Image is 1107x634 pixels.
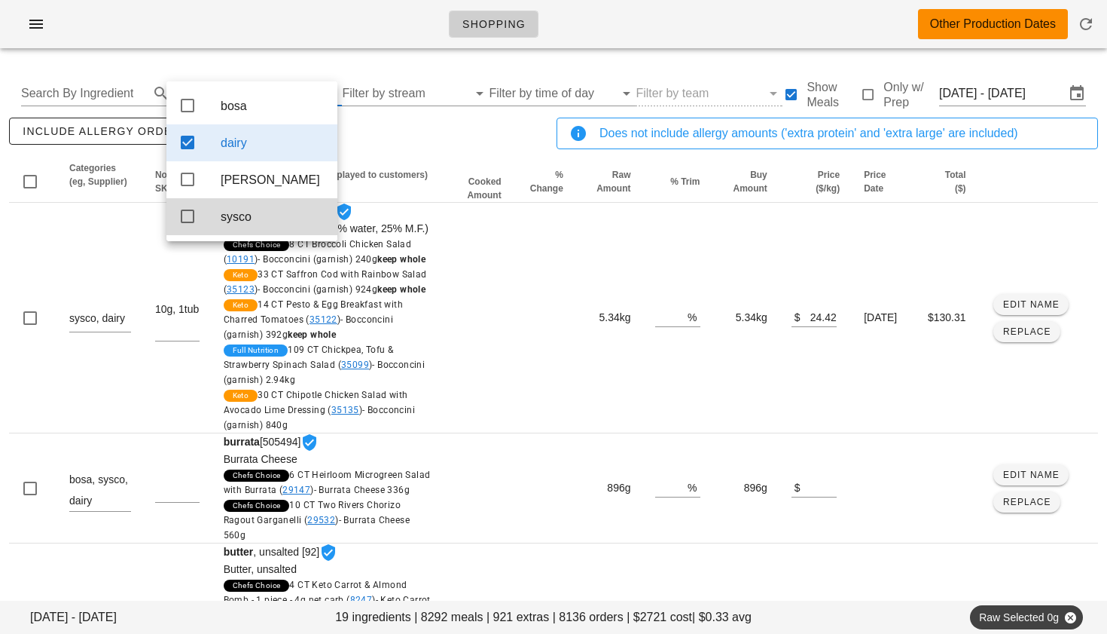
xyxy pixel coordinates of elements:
th: Raw Amount: Not sorted. Activate to sort ascending. [575,161,643,203]
span: Price ($/kg) [816,170,840,194]
th: Cooked Amount: Not sorted. Activate to sort ascending. [446,161,514,203]
span: Chefs Choice [233,470,281,482]
button: Replace [993,321,1060,342]
td: 5.34kg [712,203,779,433]
div: [PERSON_NAME] [221,173,325,187]
div: sysco [221,210,325,224]
div: $ [791,477,801,497]
span: [35] [224,205,434,433]
th: % Trim: Not sorted. Activate to sort ascending. [643,161,712,203]
strong: keep whole [377,254,425,265]
div: bosa [221,99,325,113]
div: Does not include allergy amounts ('extra protein' and 'extra large' are included) [599,124,1085,142]
strong: keep whole [288,329,336,340]
th: Total ($): Not sorted. Activate to sort ascending. [913,161,977,203]
span: Total ($) [945,170,966,194]
span: Butter, unsalted [224,563,297,575]
span: 6 CT Heirloom Microgreen Salad with Burrata ( ) [224,470,431,495]
span: Edit Name [1002,299,1060,310]
div: % [688,477,700,497]
div: % [688,307,700,326]
div: Filter by stream [342,81,489,106]
td: [DATE] [852,203,913,433]
span: Notes (eg, SKU) [155,170,199,194]
span: Keto [233,299,249,311]
span: Buy Amount [733,170,767,194]
a: 29147 [282,485,310,495]
button: include allergy orders [9,118,201,145]
a: Shopping [449,11,538,38]
strong: butter [224,546,254,558]
div: $ [791,307,801,326]
span: Raw Amount [596,170,630,194]
button: Edit Name [993,464,1069,485]
button: Replace [993,492,1060,513]
div: dairy [221,136,325,150]
button: Edit Name [993,294,1069,315]
span: Chefs Choice [233,580,281,592]
span: Keto [233,269,249,281]
a: 29532 [307,515,335,525]
strong: keep whole [377,284,425,295]
span: Cooked Amount [467,176,501,201]
span: - Burrata Cheese 336g [314,485,410,495]
span: 33 CT Saffron Cod with Rainbow Salad ( ) [224,269,427,295]
span: Replace [1002,497,1051,507]
div: Other Production Dates [930,15,1056,33]
a: 35099 [341,360,369,370]
a: 35123 [227,284,255,295]
span: Replace [1002,326,1051,337]
span: - Bocconcini (garnish) 924g [258,284,425,295]
strong: burrata [224,436,260,448]
span: Shopping [462,18,526,30]
span: - Bocconcini (garnish) 240g [258,254,425,265]
div: Filter by time of day [489,81,636,106]
span: Edit Name [1002,470,1060,480]
span: Raw Selected 0g [979,605,1074,629]
a: 35135 [331,405,359,415]
a: 35122 [310,314,337,325]
span: 10 CT Two Rivers Chorizo Ragout Garganelli ( ) [224,500,410,541]
span: 14 CT Pesto & Egg Breakfast with Charred Tomatoes ( ) [224,299,403,340]
span: 4 CT Keto Carrot & Almond Bomb - 1 piece - 4g net carb ( ) [224,580,431,620]
span: Burrata Cheese [224,453,297,465]
span: Chefs Choice [233,500,281,512]
span: Chefs Choice [233,239,281,251]
label: Show Meals [807,80,859,110]
label: Only w/ Prep [883,80,939,110]
a: 8247 [350,595,373,605]
th: Buy Amount: Not sorted. Activate to sort ascending. [712,161,779,203]
th: Price Date: Not sorted. Activate to sort ascending. [852,161,913,203]
th: Notes (eg, SKU): Not sorted. Activate to sort ascending. [143,161,212,203]
span: 109 CT Chickpea, Tofu & Strawberry Spinach Salad ( ) [224,345,425,385]
td: 896g [575,433,643,544]
span: [505494] [224,436,434,543]
span: include allergy orders [22,125,188,137]
td: 5.34kg [575,203,643,433]
a: 10191 [227,254,255,265]
span: % Change [530,170,563,194]
span: Price Date [864,170,886,194]
button: Close [1063,611,1077,624]
span: $130.31 [928,311,966,323]
span: 30 CT Chipotle Chicken Salad with Avocado Lime Dressing ( ) [224,390,415,430]
td: 896g [712,433,779,544]
span: Categories (eg, Supplier) [69,163,127,187]
span: Keto [233,390,249,402]
span: % Trim [670,176,700,187]
th: % Change: Not sorted. Activate to sort ascending. [514,161,575,203]
span: | $0.33 avg [692,608,752,626]
th: Price ($/kg): Not sorted. Activate to sort ascending. [779,161,852,203]
th: Categories (eg, Supplier): Not sorted. Activate to sort ascending. [57,161,143,203]
span: Full Nutrition [233,345,279,357]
